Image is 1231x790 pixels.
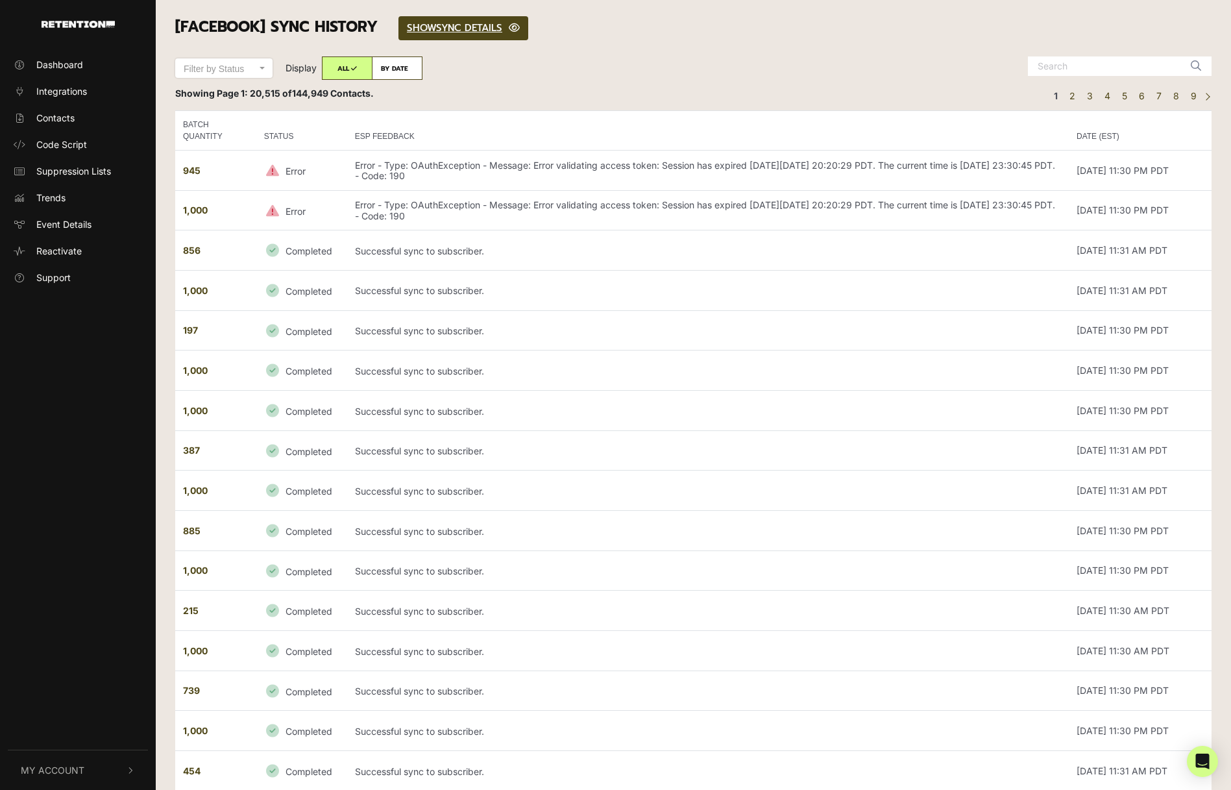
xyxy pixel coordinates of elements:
[1082,88,1097,103] a: Page 3
[8,107,148,129] a: Contacts
[347,110,1069,150] th: ESP FEEDBACK
[8,80,148,102] a: Integrations
[36,217,91,231] span: Event Details
[407,21,436,35] span: SHOW
[1187,746,1218,777] div: Open Intercom Messenger
[286,445,332,456] small: Completed
[1069,270,1212,310] td: [DATE] 11:31 AM PDT
[8,134,148,155] a: Code Script
[183,525,201,536] strong: 885
[183,605,199,616] strong: 215
[286,685,332,697] small: Completed
[355,767,484,778] p: Successful sync to subscriber.
[175,16,378,38] span: [Facebook] SYNC HISTORY
[292,88,374,99] span: 144,949 Contacts.
[286,286,332,297] small: Completed
[8,267,148,288] a: Support
[1047,86,1212,105] div: Pagination
[355,606,484,617] p: Successful sync to subscriber.
[1134,88,1149,103] a: Page 6
[36,271,71,284] span: Support
[36,164,111,178] span: Suppression Lists
[286,606,332,617] small: Completed
[1169,88,1184,103] a: Page 8
[1069,471,1212,511] td: [DATE] 11:31 AM PDT
[36,84,87,98] span: Integrations
[322,56,372,80] label: ALL
[1069,390,1212,430] td: [DATE] 11:30 PM PDT
[8,160,148,182] a: Suppression Lists
[36,191,66,204] span: Trends
[286,245,332,256] small: Completed
[355,286,484,297] p: Successful sync to subscriber.
[8,214,148,235] a: Event Details
[42,21,115,28] img: Retention.com
[36,138,87,151] span: Code Script
[1065,88,1080,103] a: Page 2
[8,240,148,262] a: Reactivate
[8,750,148,790] button: My Account
[1069,150,1212,190] td: [DATE] 11:30 PM PDT
[1069,591,1212,631] td: [DATE] 11:30 AM PDT
[184,64,244,74] span: Filter by Status
[355,526,484,537] p: Successful sync to subscriber.
[286,766,332,777] small: Completed
[286,565,332,576] small: Completed
[1069,230,1212,271] td: [DATE] 11:31 AM PDT
[1069,550,1212,591] td: [DATE] 11:30 PM PDT
[286,205,306,216] small: Error
[183,365,208,376] strong: 1,000
[355,647,484,658] p: Successful sync to subscriber.
[355,326,484,337] p: Successful sync to subscriber.
[183,245,201,256] strong: 856
[355,246,484,257] p: Successful sync to subscriber.
[183,765,201,776] strong: 454
[286,646,332,657] small: Completed
[1069,510,1212,550] td: [DATE] 11:30 PM PDT
[355,566,484,577] p: Successful sync to subscriber.
[183,285,208,296] strong: 1,000
[1069,711,1212,751] td: [DATE] 11:30 PM PDT
[286,365,332,376] small: Completed
[8,187,148,208] a: Trends
[355,486,484,497] p: Successful sync to subscriber.
[286,166,306,177] small: Error
[256,110,347,150] th: STATUS
[1069,190,1212,230] td: [DATE] 11:30 PM PDT
[1028,56,1184,76] input: Search
[355,686,484,697] p: Successful sync to subscriber.
[355,446,484,457] p: Successful sync to subscriber.
[398,16,528,40] a: SHOWSYNC DETAILS
[286,726,332,737] small: Completed
[355,200,1061,222] p: Error - Type: OAuthException - Message: Error validating access token: Session has expired [DATE]...
[286,325,332,336] small: Completed
[183,645,208,656] strong: 1,000
[183,165,201,176] strong: 945
[1069,630,1212,671] td: [DATE] 11:30 AM PDT
[286,406,332,417] small: Completed
[1069,671,1212,711] td: [DATE] 11:30 PM PDT
[36,244,82,258] span: Reactivate
[1069,110,1212,150] th: DATE (EST)
[355,406,484,417] p: Successful sync to subscriber.
[183,405,208,416] strong: 1,000
[286,526,332,537] small: Completed
[355,366,484,377] p: Successful sync to subscriber.
[1069,310,1212,351] td: [DATE] 11:30 PM PDT
[8,54,148,75] a: Dashboard
[286,486,332,497] small: Completed
[36,58,83,71] span: Dashboard
[1100,88,1115,103] a: Page 4
[355,160,1061,182] p: Error - Type: OAuthException - Message: Error validating access token: Session has expired [DATE]...
[1152,88,1166,103] a: Page 7
[183,725,208,736] strong: 1,000
[355,726,484,737] p: Successful sync to subscriber.
[1186,88,1201,103] a: Page 9
[36,111,75,125] span: Contacts
[183,445,200,456] strong: 387
[183,204,208,216] strong: 1,000
[1049,88,1062,103] em: Page 1
[183,685,200,696] strong: 739
[183,565,208,576] strong: 1,000
[183,485,208,496] strong: 1,000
